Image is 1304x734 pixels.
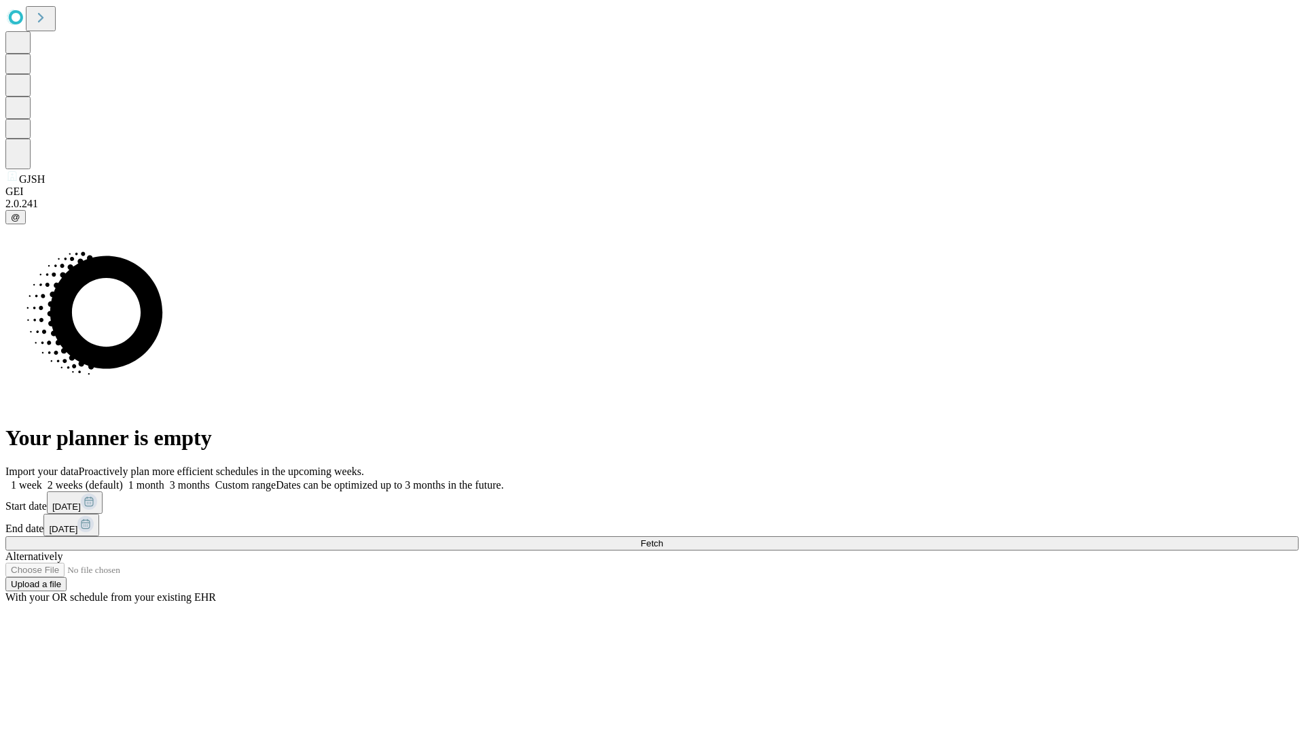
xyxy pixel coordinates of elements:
span: Import your data [5,466,79,477]
span: [DATE] [49,524,77,534]
span: With your OR schedule from your existing EHR [5,591,216,603]
span: Dates can be optimized up to 3 months in the future. [276,479,503,491]
div: Start date [5,491,1299,514]
div: End date [5,514,1299,536]
button: @ [5,210,26,224]
span: 1 week [11,479,42,491]
span: 3 months [170,479,210,491]
span: 1 month [128,479,164,491]
span: Proactively plan more efficient schedules in the upcoming weeks. [79,466,364,477]
span: GJSH [19,173,45,185]
span: 2 weeks (default) [48,479,123,491]
span: [DATE] [52,502,81,512]
span: Alternatively [5,550,62,562]
span: Custom range [215,479,276,491]
span: @ [11,212,20,222]
button: Fetch [5,536,1299,550]
button: [DATE] [47,491,103,514]
button: [DATE] [43,514,99,536]
span: Fetch [640,538,663,548]
div: GEI [5,186,1299,198]
button: Upload a file [5,577,67,591]
div: 2.0.241 [5,198,1299,210]
h1: Your planner is empty [5,425,1299,451]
